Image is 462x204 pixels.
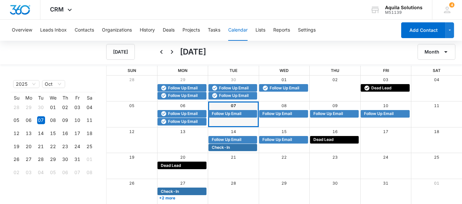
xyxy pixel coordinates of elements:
[332,77,338,82] a: 02
[231,129,236,134] a: 14
[180,155,185,160] a: 20
[383,181,388,186] a: 31
[208,20,220,41] button: Tasks
[47,101,59,114] td: 2025-10-01
[40,20,67,41] button: Leads Inbox
[210,111,255,117] div: Follow Up Email
[35,153,47,166] td: 2025-10-28
[59,114,71,127] td: 2025-10-09
[13,143,21,150] div: 19
[158,195,206,200] a: +2 more
[210,137,255,143] div: Follow Up Email
[281,77,287,82] a: 01
[35,114,47,127] td: 2025-10-07
[74,116,82,124] div: 10
[129,155,134,160] a: 19
[168,85,198,91] span: Follow Up Email
[11,166,23,179] td: 2025-11-02
[362,111,408,117] div: Follow Up Email
[281,129,287,134] a: 15
[23,140,35,153] td: 2025-10-20
[11,101,23,114] td: 2025-09-28
[59,140,71,153] td: 2025-10-23
[212,145,230,150] span: Check-In
[270,85,299,91] span: Follow Up Email
[86,116,94,124] div: 11
[47,140,59,153] td: 2025-10-22
[74,143,82,150] div: 24
[434,129,439,134] a: 18
[385,10,423,15] div: account id
[84,127,96,140] td: 2025-10-18
[84,166,96,179] td: 2025-11-08
[262,111,292,117] span: Follow Up Email
[71,153,84,166] td: 2025-10-31
[262,137,292,143] span: Follow Up Email
[86,155,94,163] div: 01
[281,181,287,186] a: 29
[35,140,47,153] td: 2025-10-21
[434,77,439,82] a: 04
[180,181,185,186] a: 27
[261,111,306,117] div: Follow Up Email
[47,95,59,101] th: We
[61,116,69,124] div: 09
[434,155,439,160] a: 25
[418,44,455,60] button: Month
[364,111,394,117] span: Follow Up Email
[140,20,155,41] button: History
[255,20,265,41] button: Lists
[168,119,198,125] span: Follow Up Email
[23,95,35,101] th: Mo
[167,47,177,57] button: Next
[35,166,47,179] td: 2025-11-04
[47,114,59,127] td: 2025-10-08
[84,95,96,101] th: Sa
[49,155,57,163] div: 29
[61,155,69,163] div: 30
[434,181,439,186] a: 01
[212,137,241,143] span: Follow Up Email
[159,189,205,194] div: Check-In
[261,137,306,143] div: Follow Up Email
[129,77,134,82] a: 28
[25,129,33,137] div: 13
[61,103,69,111] div: 02
[49,143,57,150] div: 22
[25,169,33,176] div: 03
[129,103,134,108] a: 05
[182,20,200,41] button: Projects
[11,153,23,166] td: 2025-10-26
[332,103,338,108] a: 09
[49,169,57,176] div: 05
[25,116,33,124] div: 06
[74,169,82,176] div: 07
[25,155,33,163] div: 27
[23,127,35,140] td: 2025-10-13
[168,93,198,99] span: Follow Up Email
[86,169,94,176] div: 08
[47,153,59,166] td: 2025-10-29
[385,5,423,10] div: account name
[106,44,135,60] button: [DATE]
[210,85,255,91] div: Follow Up Email
[49,116,57,124] div: 08
[47,127,59,140] td: 2025-10-15
[161,163,181,169] span: Dead Lead
[45,80,62,88] span: Oct
[298,20,316,41] button: Settings
[281,103,287,108] a: 08
[401,22,446,38] button: Add Contact
[74,103,82,111] div: 03
[23,114,35,127] td: 2025-10-06
[74,155,82,163] div: 31
[180,77,185,82] a: 29
[71,166,84,179] td: 2025-11-07
[434,103,439,108] a: 11
[156,47,167,57] button: Back
[128,68,136,73] span: Sun
[35,127,47,140] td: 2025-10-14
[383,155,388,160] a: 24
[13,103,21,111] div: 28
[371,85,391,91] span: Dead Lead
